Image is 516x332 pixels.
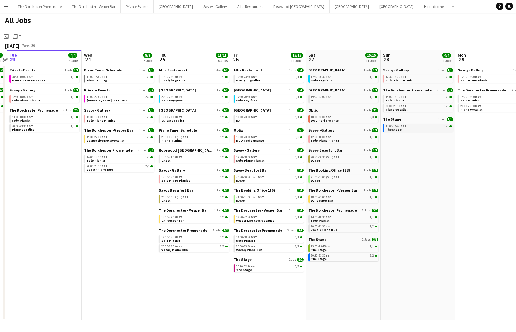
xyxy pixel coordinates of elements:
span: 2 Jobs [437,88,445,92]
div: The Dorchester Promenade2 Jobs2/214:00-18:30BST1/1Solo Pianist20:00-23:30BST1/1Piano Vocalist [383,88,453,117]
a: Alba Restaurant1 Job1/1 [234,68,304,72]
div: Savoy - Gallery1 Job1/112:30-18:00BST1/1Solo Piano Pianist [383,68,453,88]
a: 12:30-18:00BST1/1Solo Piano Pianist [311,135,377,142]
span: BST [475,75,481,79]
a: 14:00-18:30BST1/1Solo Pianist [386,95,452,102]
span: The Dorchester Promenade [458,88,506,92]
span: 1 Job [364,128,371,132]
span: 14:00-18:30 [460,96,481,99]
a: [GEOGRAPHIC_DATA]1 Job1/1 [308,88,378,92]
a: [GEOGRAPHIC_DATA]1 Job1/1 [159,88,229,92]
span: The Dorchester Promenade [84,148,133,153]
span: BST [101,135,108,139]
span: Savoy - Gallery [9,88,35,92]
a: 14:00-20:00BST2/2[PERSON_NAME] INTERNAL [87,95,153,102]
span: BST [101,95,108,99]
a: Private Events1 Job2/2 [84,88,154,92]
span: 17:00-21:00 [161,156,182,159]
a: Private Events1 Job1/1 [9,68,79,72]
span: 1 Job [65,88,72,92]
span: 19:30-23:30 [161,75,182,79]
button: [GEOGRAPHIC_DATA] [330,0,374,13]
a: Rosewood [GEOGRAPHIC_DATA]1 Job1/1 [159,148,229,153]
span: BST [475,104,481,108]
span: The Stage [386,127,402,132]
span: Solo Piano Pianist [87,118,115,122]
span: Solo Pianist [460,98,479,102]
a: 12:30-18:00BST1/1Solo Piano Pianist [12,95,78,102]
span: 14:00-18:30 [12,116,33,119]
span: 14:00-18:30 [386,96,407,99]
span: 1 Job [214,148,221,152]
span: 1/1 [372,128,378,132]
span: 1/1 [370,156,374,159]
span: BST [251,155,257,159]
span: 1 Job [289,148,296,152]
span: Solo Keys/Vox [161,98,183,102]
a: 20:00-23:30BST1/1Piano Vocalist [12,124,78,131]
span: 2 Jobs [138,148,146,152]
span: 1/1 [370,75,374,79]
span: 1/1 [222,88,229,92]
span: The Dorchester - Vesper Bar [84,128,133,132]
span: Private Events [9,68,35,72]
a: Oblix1 Job3/3 [308,108,378,112]
span: 18:00-20:00 [161,116,182,119]
span: 18:00-23:00 [236,136,257,139]
span: 3/3 [372,108,378,112]
a: Savoy - Gallery1 Job1/1 [9,88,79,92]
span: 3/3 [370,116,374,119]
span: Alba Restaurant [234,68,262,72]
a: 08:00-10:00BST1/1MMG X GROCER EVENT [12,75,78,82]
span: 1 Job [139,108,146,112]
span: 23:30-03:30 (Fri) [161,136,189,139]
a: Savoy - Gallery1 Job1/1 [308,128,378,132]
a: 20:00-23:30BST1/1Piano Vocalist [386,104,452,111]
span: Savoy - Gallery [458,68,484,72]
div: Savoy - Gallery1 Job1/112:30-18:00BST1/1Solo Piano Pianist [9,88,79,108]
span: DJ [236,118,240,122]
span: 1/1 [372,68,378,72]
span: Savoy - Gallery [234,148,260,153]
div: The Stage1 Job1/113:00-15:45BST1/1The Stage [383,117,453,133]
button: The Dorchester Promenade [13,0,67,13]
div: Private Events1 Job1/108:00-10:00BST1/1MMG X GROCER EVENT [9,68,79,88]
a: Piano Tuner Schedule1 Job1/1 [84,68,154,72]
span: Goring Hotel [159,88,196,92]
span: 12:30-18:00 [386,75,407,79]
a: Savoy - Gallery1 Job1/1 [383,68,453,72]
span: 1/1 [71,116,75,119]
span: Vesper Live Keys/Vocalist [87,138,124,143]
span: 1 Job [139,128,146,132]
span: 1 Job [289,68,296,72]
span: Piano Vocalist [386,107,408,112]
div: [GEOGRAPHIC_DATA]1 Job1/117:30-20:30BST1/1Solo Keys/Vox [308,68,378,88]
span: 1/1 [297,108,304,112]
a: 17:30-20:30BST1/1Solo Keys/Vox [236,95,302,102]
span: Private Events [84,88,110,92]
span: 1/1 [145,75,150,79]
span: Rosewood London [159,148,213,153]
div: Piano Tuner Schedule1 Job1/123:30-03:30 (Fri)BST1/1Piano Tuning [159,128,229,148]
span: Solo Piano Pianist [12,98,40,102]
div: [GEOGRAPHIC_DATA]1 Job1/119:00-23:00BST1/1DJ [234,108,304,128]
span: BST [251,95,257,99]
span: 1 Job [289,108,296,112]
button: [GEOGRAPHIC_DATA] [374,0,419,13]
span: Alba Restaurant [159,68,188,72]
div: Alba Restaurant1 Job1/119:30-23:30BST1/1DJ Night @ Alba [159,68,229,88]
span: 1/1 [372,148,378,152]
span: 2/2 [447,88,453,92]
span: 1 Job [214,68,221,72]
span: 1/1 [444,96,449,99]
span: 12:30-18:00 [460,75,481,79]
span: Solo Piano Pianist [460,78,489,82]
span: DJ Night @ Alba [161,78,185,82]
a: 20:30-23:30BST1/1Solo Keys/Vox [161,95,228,102]
a: 13:00-15:45BST1/1The Stage [386,124,452,131]
span: Piano Vocalist [460,107,483,112]
span: 1 Job [65,68,72,72]
a: The Stage1 Job1/1 [383,117,453,122]
span: 1 Job [214,88,221,92]
span: Piano Vocalist [12,127,34,132]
